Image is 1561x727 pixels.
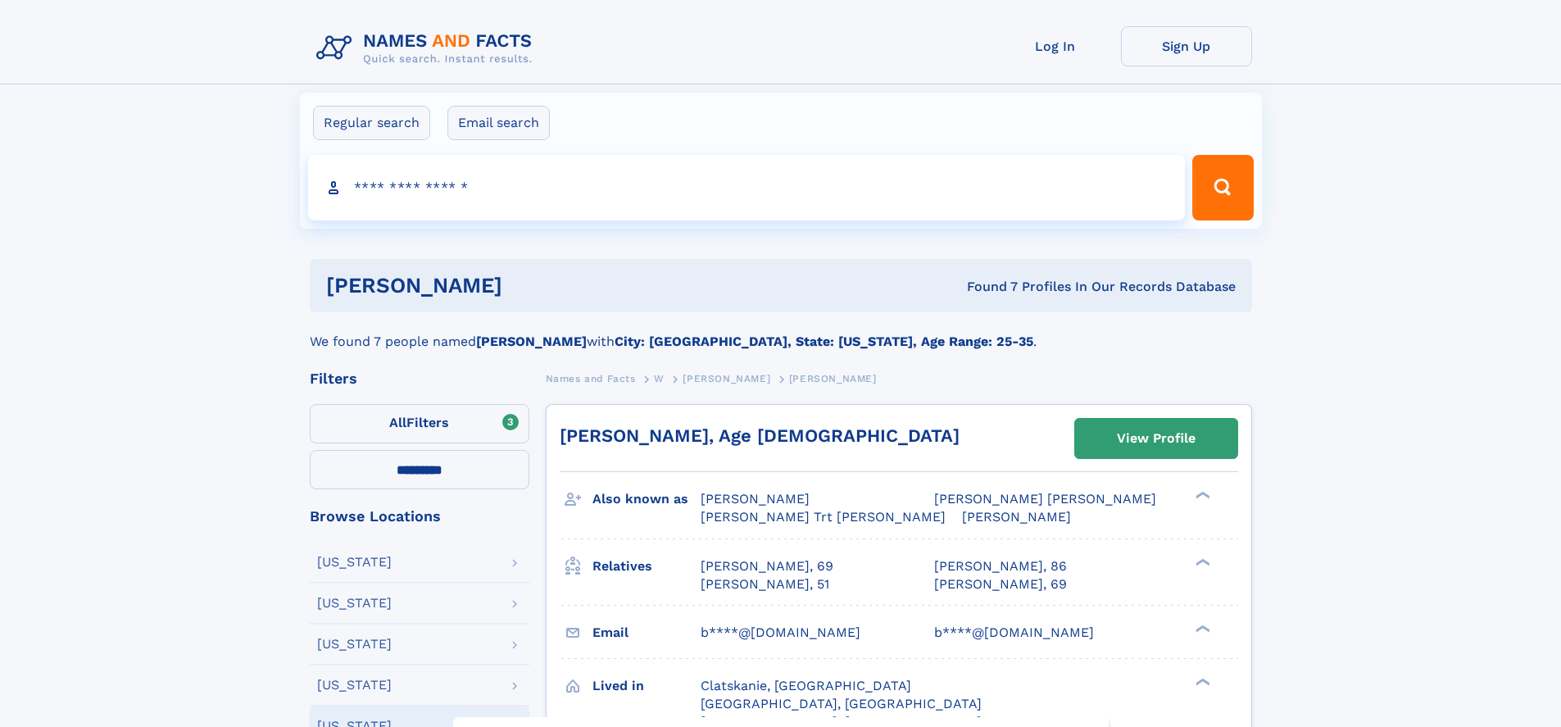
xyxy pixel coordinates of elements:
[317,556,392,569] div: [US_STATE]
[317,679,392,692] div: [US_STATE]
[1191,676,1211,687] div: ❯
[1192,155,1253,220] button: Search Button
[592,619,701,647] h3: Email
[1191,557,1211,567] div: ❯
[683,368,770,388] a: [PERSON_NAME]
[310,509,529,524] div: Browse Locations
[934,575,1067,593] a: [PERSON_NAME], 69
[701,557,833,575] a: [PERSON_NAME], 69
[1191,490,1211,501] div: ❯
[310,404,529,443] label: Filters
[592,552,701,580] h3: Relatives
[654,373,665,384] span: W
[962,509,1071,525] span: [PERSON_NAME]
[683,373,770,384] span: [PERSON_NAME]
[389,415,406,430] span: All
[313,106,430,140] label: Regular search
[701,575,829,593] a: [PERSON_NAME], 51
[701,509,946,525] span: [PERSON_NAME] Trt [PERSON_NAME]
[654,368,665,388] a: W
[701,696,982,711] span: [GEOGRAPHIC_DATA], [GEOGRAPHIC_DATA]
[560,425,960,446] a: [PERSON_NAME], Age [DEMOGRAPHIC_DATA]
[701,678,911,693] span: Clatskanie, [GEOGRAPHIC_DATA]
[934,557,1067,575] a: [PERSON_NAME], 86
[546,368,636,388] a: Names and Facts
[447,106,550,140] label: Email search
[1121,26,1252,66] a: Sign Up
[701,491,810,507] span: [PERSON_NAME]
[308,155,1186,220] input: search input
[326,275,735,296] h1: [PERSON_NAME]
[317,597,392,610] div: [US_STATE]
[592,485,701,513] h3: Also known as
[476,334,587,349] b: [PERSON_NAME]
[317,638,392,651] div: [US_STATE]
[934,491,1156,507] span: [PERSON_NAME] [PERSON_NAME]
[310,26,546,70] img: Logo Names and Facts
[615,334,1033,349] b: City: [GEOGRAPHIC_DATA], State: [US_STATE], Age Range: 25-35
[1117,420,1196,457] div: View Profile
[990,26,1121,66] a: Log In
[1191,623,1211,634] div: ❯
[789,373,877,384] span: [PERSON_NAME]
[310,312,1252,352] div: We found 7 people named with .
[1075,419,1237,458] a: View Profile
[734,278,1236,296] div: Found 7 Profiles In Our Records Database
[592,672,701,700] h3: Lived in
[310,371,529,386] div: Filters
